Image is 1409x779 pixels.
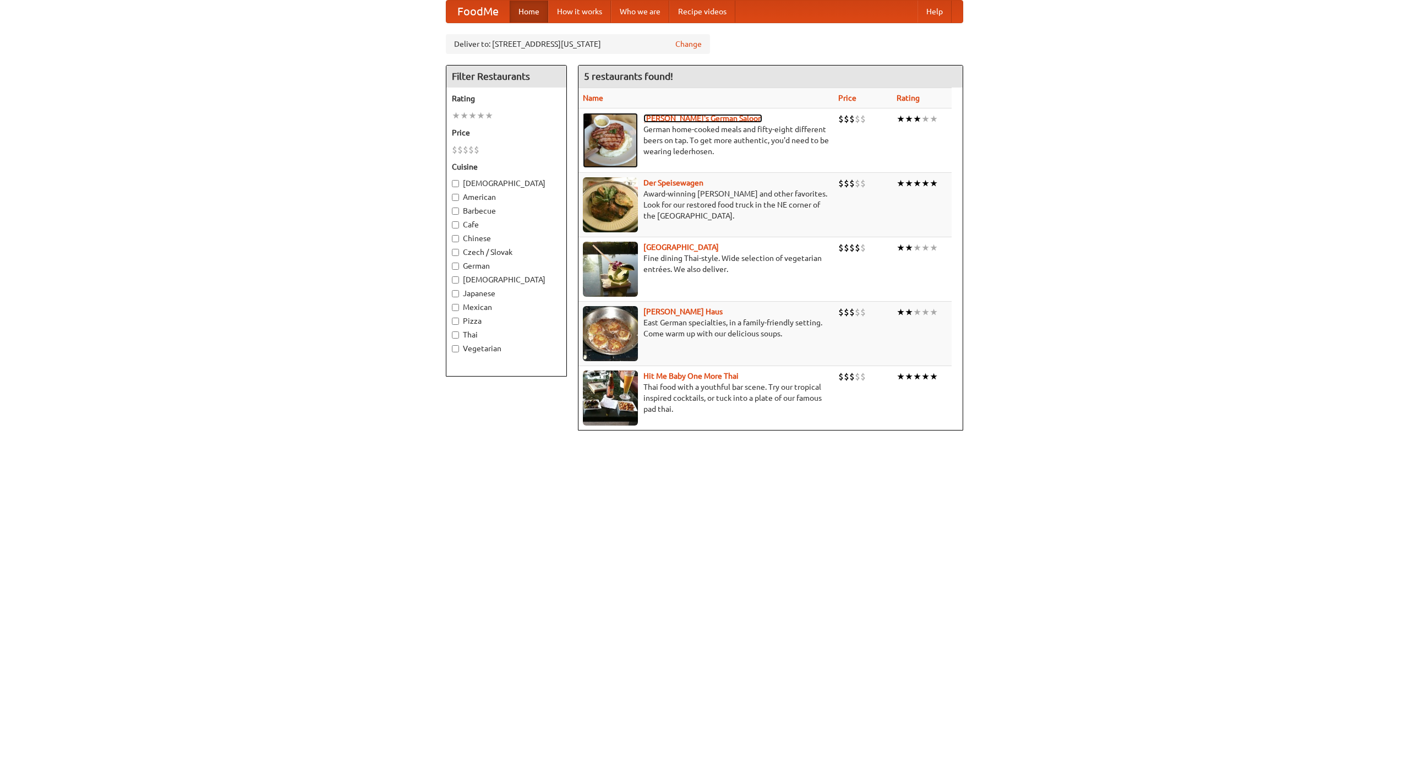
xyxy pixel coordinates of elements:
input: [DEMOGRAPHIC_DATA] [452,276,459,284]
li: $ [452,144,457,156]
li: ★ [460,110,468,122]
li: ★ [897,177,905,189]
h4: Filter Restaurants [446,66,566,88]
li: $ [838,371,844,383]
input: [DEMOGRAPHIC_DATA] [452,180,459,187]
li: $ [855,177,860,189]
label: Cafe [452,219,561,230]
a: [GEOGRAPHIC_DATA] [643,243,719,252]
input: Barbecue [452,208,459,215]
ng-pluralize: 5 restaurants found! [584,71,673,81]
label: [DEMOGRAPHIC_DATA] [452,274,561,285]
li: ★ [930,242,938,254]
li: ★ [921,371,930,383]
li: ★ [897,242,905,254]
li: ★ [921,113,930,125]
li: $ [468,144,474,156]
p: East German specialties, in a family-friendly setting. Come warm up with our delicious soups. [583,317,829,339]
li: ★ [921,306,930,318]
li: ★ [905,177,913,189]
li: $ [849,113,855,125]
input: American [452,194,459,201]
input: Czech / Slovak [452,249,459,256]
label: Thai [452,329,561,340]
li: ★ [905,371,913,383]
label: Japanese [452,288,561,299]
label: American [452,192,561,203]
li: $ [855,242,860,254]
a: Recipe videos [669,1,735,23]
a: Der Speisewagen [643,178,703,187]
img: speisewagen.jpg [583,177,638,232]
label: Vegetarian [452,343,561,354]
a: Price [838,94,856,102]
a: Hit Me Baby One More Thai [643,372,739,380]
li: $ [838,177,844,189]
input: Chinese [452,235,459,242]
li: ★ [930,177,938,189]
li: $ [844,371,849,383]
li: $ [474,144,479,156]
li: ★ [921,177,930,189]
li: ★ [452,110,460,122]
li: $ [838,113,844,125]
li: $ [844,113,849,125]
input: Cafe [452,221,459,228]
a: Home [510,1,548,23]
li: ★ [485,110,493,122]
a: Who we are [611,1,669,23]
a: [PERSON_NAME]'s German Saloon [643,114,762,123]
img: kohlhaus.jpg [583,306,638,361]
li: $ [844,242,849,254]
a: Name [583,94,603,102]
input: Vegetarian [452,345,459,352]
li: ★ [913,113,921,125]
label: Pizza [452,315,561,326]
img: babythai.jpg [583,371,638,426]
li: ★ [930,306,938,318]
a: Rating [897,94,920,102]
h5: Price [452,127,561,138]
li: $ [860,113,866,125]
li: ★ [913,371,921,383]
li: $ [844,306,849,318]
li: ★ [905,306,913,318]
li: ★ [897,113,905,125]
input: Mexican [452,304,459,311]
label: [DEMOGRAPHIC_DATA] [452,178,561,189]
li: ★ [930,113,938,125]
b: [PERSON_NAME] Haus [643,307,723,316]
img: esthers.jpg [583,113,638,168]
h5: Cuisine [452,161,561,172]
li: ★ [930,371,938,383]
h5: Rating [452,93,561,104]
label: Barbecue [452,205,561,216]
a: Change [675,39,702,50]
li: $ [849,242,855,254]
input: Thai [452,331,459,339]
li: ★ [897,306,905,318]
li: ★ [905,242,913,254]
li: ★ [913,242,921,254]
img: satay.jpg [583,242,638,297]
li: ★ [905,113,913,125]
li: $ [860,371,866,383]
li: $ [838,306,844,318]
input: Pizza [452,318,459,325]
li: ★ [913,177,921,189]
li: $ [860,242,866,254]
li: $ [860,306,866,318]
li: ★ [897,371,905,383]
a: Help [918,1,952,23]
a: How it works [548,1,611,23]
label: Czech / Slovak [452,247,561,258]
label: Mexican [452,302,561,313]
div: Deliver to: [STREET_ADDRESS][US_STATE] [446,34,710,54]
p: Thai food with a youthful bar scene. Try our tropical inspired cocktails, or tuck into a plate of... [583,382,829,415]
input: German [452,263,459,270]
li: ★ [468,110,477,122]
